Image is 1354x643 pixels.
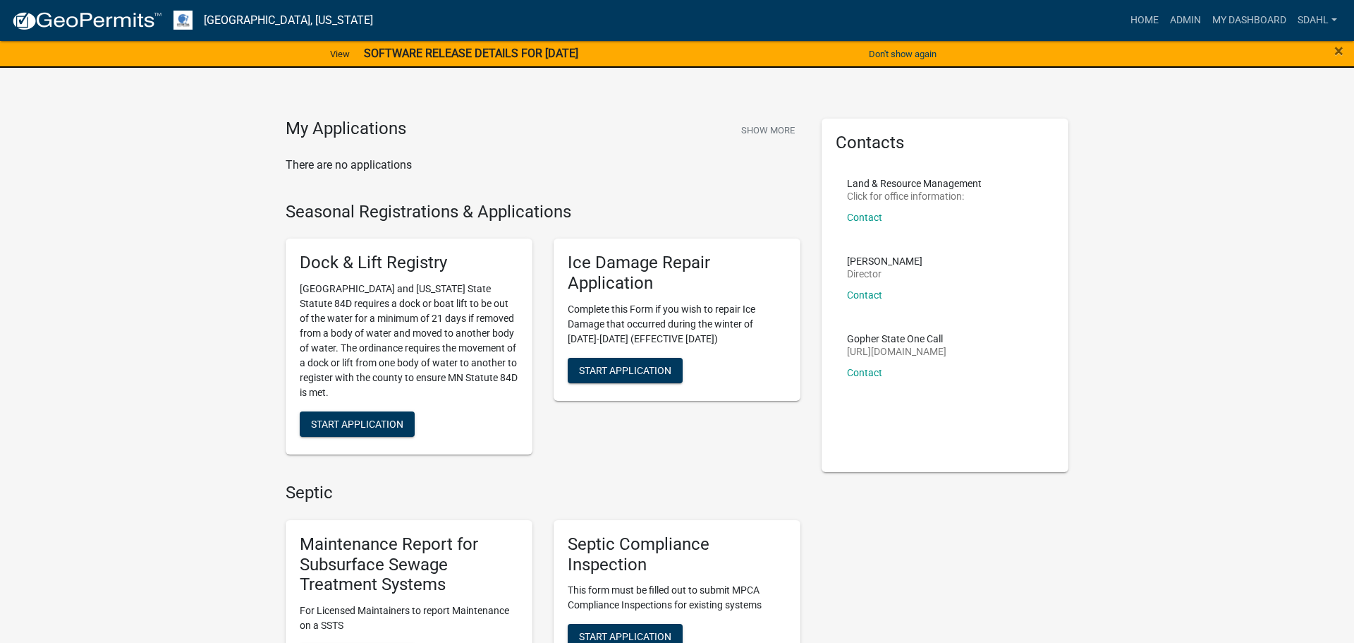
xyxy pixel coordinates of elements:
button: Show More [736,119,800,142]
p: Director [847,269,922,279]
p: Click for office information: [847,191,982,201]
a: Contact [847,367,882,378]
h5: Septic Compliance Inspection [568,534,786,575]
button: Start Application [568,358,683,383]
button: Close [1334,42,1343,59]
p: There are no applications [286,157,800,174]
strong: SOFTWARE RELEASE DETAILS FOR [DATE] [364,47,578,60]
img: Otter Tail County, Minnesota [173,11,193,30]
a: Contact [847,289,882,301]
span: × [1334,41,1343,61]
span: Start Application [579,631,671,642]
span: Start Application [579,364,671,375]
h5: Ice Damage Repair Application [568,253,786,294]
a: [GEOGRAPHIC_DATA], [US_STATE] [204,8,373,32]
h4: Seasonal Registrations & Applications [286,202,800,222]
button: Don't show again [863,42,942,66]
a: sdahl [1292,7,1343,34]
h4: My Applications [286,119,406,140]
p: Complete this Form if you wish to repair Ice Damage that occurred during the winter of [DATE]-[DA... [568,302,786,347]
p: [GEOGRAPHIC_DATA] and [US_STATE] State Statute 84D requires a dock or boat lift to be out of the ... [300,282,518,400]
a: Home [1125,7,1164,34]
p: For Licensed Maintainers to report Maintenance on a SSTS [300,603,518,633]
p: Land & Resource Management [847,179,982,188]
p: Gopher State One Call [847,334,946,344]
button: Start Application [300,411,415,437]
p: [URL][DOMAIN_NAME] [847,347,946,356]
p: This form must be filled out to submit MPCA Compliance Inspections for existing systems [568,583,786,613]
p: [PERSON_NAME] [847,256,922,266]
h4: Septic [286,483,800,503]
a: Contact [847,212,882,223]
span: Start Application [311,419,403,430]
h5: Contacts [836,133,1054,153]
h5: Dock & Lift Registry [300,253,518,273]
a: Admin [1164,7,1207,34]
a: My Dashboard [1207,7,1292,34]
a: View [324,42,355,66]
h5: Maintenance Report for Subsurface Sewage Treatment Systems [300,534,518,595]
